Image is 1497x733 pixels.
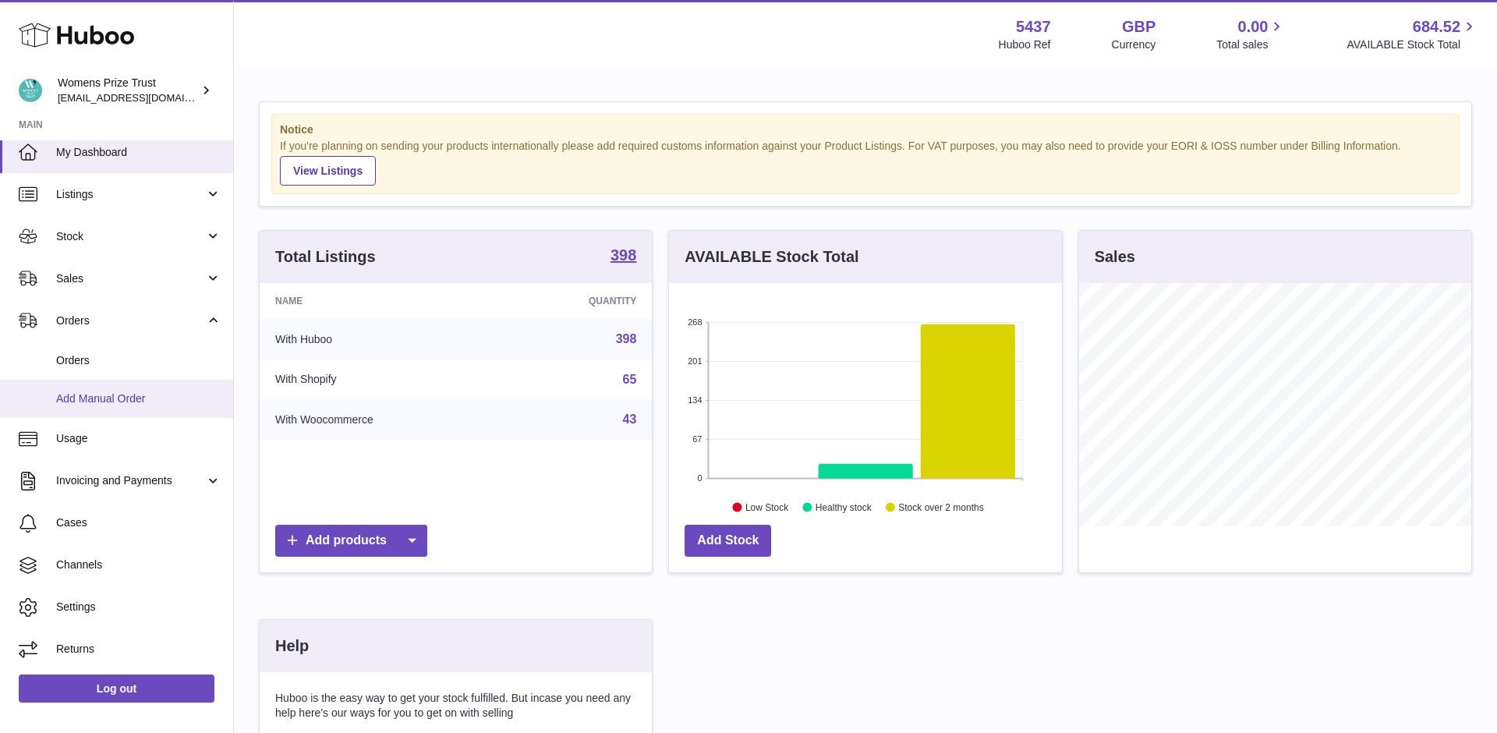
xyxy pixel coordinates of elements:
div: Currency [1112,37,1156,52]
a: 43 [623,413,637,426]
span: AVAILABLE Stock Total [1347,37,1478,52]
text: 201 [688,356,702,366]
span: Sales [56,271,205,286]
td: With Shopify [260,359,503,400]
strong: 5437 [1016,16,1051,37]
a: Add products [275,525,427,557]
strong: 398 [610,247,636,263]
span: Settings [56,600,221,614]
td: With Huboo [260,319,503,359]
span: [EMAIL_ADDRESS][DOMAIN_NAME] [58,91,229,104]
span: Total sales [1216,37,1286,52]
text: 134 [688,395,702,405]
td: With Woocommerce [260,399,503,440]
a: Log out [19,675,214,703]
span: Channels [56,558,221,572]
img: info@womensprizeforfiction.co.uk [19,79,42,102]
text: Stock over 2 months [899,501,984,512]
a: 398 [610,247,636,266]
span: Stock [56,229,205,244]
a: Add Stock [685,525,771,557]
th: Quantity [503,283,652,319]
span: Add Manual Order [56,391,221,406]
strong: Notice [280,122,1451,137]
text: Healthy stock [816,501,872,512]
div: If you're planning on sending your products internationally please add required customs informati... [280,139,1451,186]
span: Cases [56,515,221,530]
p: Huboo is the easy way to get your stock fulfilled. But incase you need any help here's our ways f... [275,691,636,721]
h3: Total Listings [275,246,376,267]
span: My Dashboard [56,145,221,160]
th: Name [260,283,503,319]
div: Womens Prize Trust [58,76,198,105]
div: Huboo Ref [999,37,1051,52]
span: Listings [56,187,205,202]
a: 65 [623,373,637,386]
text: 268 [688,317,702,327]
a: 398 [616,332,637,345]
span: Returns [56,642,221,657]
span: Usage [56,431,221,446]
span: 0.00 [1238,16,1269,37]
h3: AVAILABLE Stock Total [685,246,858,267]
text: 67 [693,434,702,444]
a: 0.00 Total sales [1216,16,1286,52]
span: Invoicing and Payments [56,473,205,488]
span: Orders [56,353,221,368]
a: 684.52 AVAILABLE Stock Total [1347,16,1478,52]
h3: Sales [1095,246,1135,267]
span: Orders [56,313,205,328]
text: Low Stock [745,501,789,512]
span: 684.52 [1413,16,1460,37]
text: 0 [698,473,702,483]
h3: Help [275,636,309,657]
a: View Listings [280,156,376,186]
strong: GBP [1122,16,1155,37]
